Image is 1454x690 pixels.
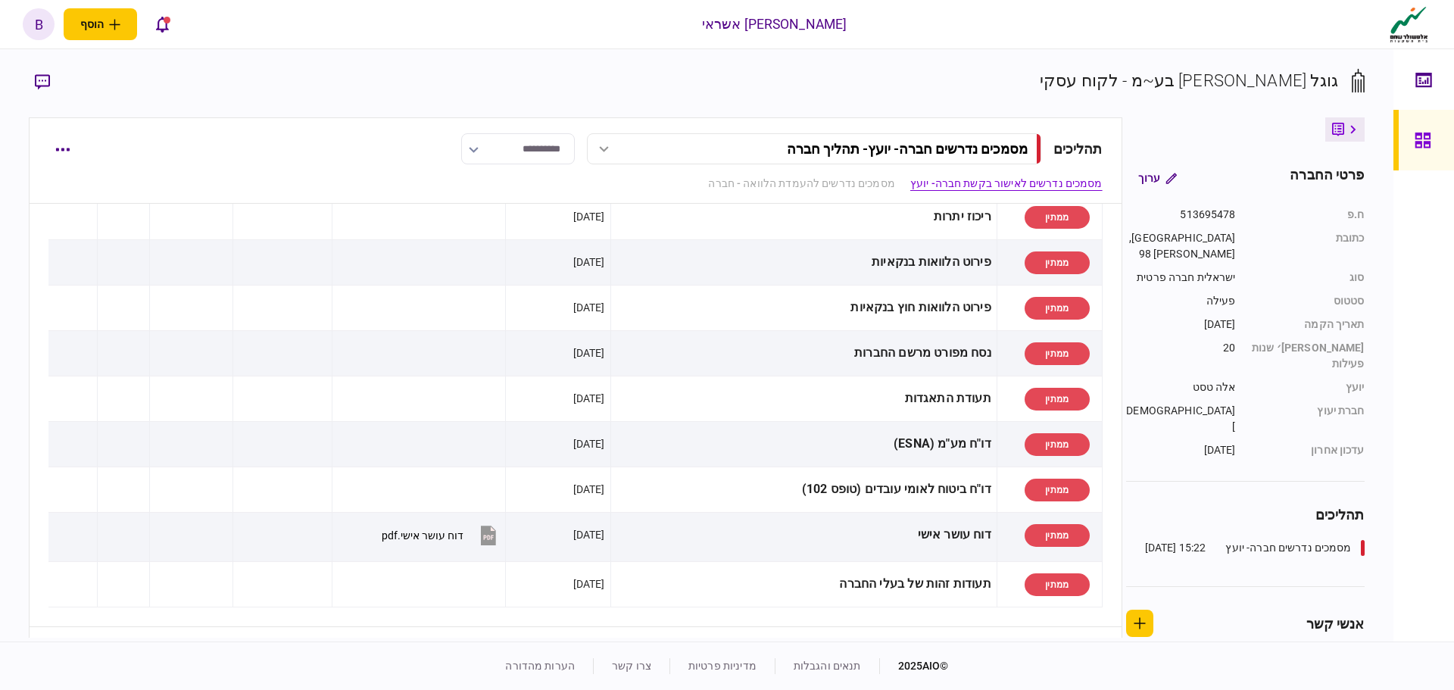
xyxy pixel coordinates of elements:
[1126,293,1236,309] div: פעילה
[787,141,1028,157] div: מסמכים נדרשים חברה- יועץ - תהליך חברה
[616,567,991,601] div: תעודות זהות של בעלי החברה
[1251,230,1365,262] div: כתובת
[1025,524,1090,547] div: ממתין
[612,660,651,672] a: צרו קשר
[573,527,605,542] div: [DATE]
[587,133,1041,164] button: מסמכים נדרשים חברה- יועץ- תהליך חברה
[616,473,991,507] div: דו"ח ביטוח לאומי עובדים (טופס 102)
[1251,379,1365,395] div: יועץ
[616,200,991,234] div: ריכוז יתרות
[1126,403,1236,435] div: [DEMOGRAPHIC_DATA]
[1126,442,1236,458] div: [DATE]
[688,660,757,672] a: מדיניות פרטיות
[1025,573,1090,596] div: ממתין
[146,8,178,40] button: פתח רשימת התראות
[1025,342,1090,365] div: ממתין
[573,209,605,224] div: [DATE]
[1025,388,1090,411] div: ממתין
[616,336,991,370] div: נסח מפורט מרשם החברות
[616,245,991,279] div: פירוט הלוואות בנקאיות
[573,300,605,315] div: [DATE]
[1025,479,1090,501] div: ממתין
[1126,270,1236,286] div: ישראלית חברה פרטית
[1225,540,1351,556] div: מסמכים נדרשים חברה- יועץ
[1251,442,1365,458] div: עדכון אחרון
[64,8,137,40] button: פתח תפריט להוספת לקוח
[1126,317,1236,333] div: [DATE]
[1025,297,1090,320] div: ממתין
[616,382,991,416] div: תעודת התאגדות
[1306,614,1365,634] div: אנשי קשר
[1251,207,1365,223] div: ח.פ
[1387,5,1431,43] img: client company logo
[1251,270,1365,286] div: סוג
[382,529,463,542] div: דוח עושר אישי.pdf
[573,391,605,406] div: [DATE]
[382,518,500,552] button: דוח עושר אישי.pdf
[1126,230,1236,262] div: [GEOGRAPHIC_DATA], 98 [PERSON_NAME]
[708,176,894,192] a: מסמכים נדרשים להעמדת הלוואה - חברה
[1126,207,1236,223] div: 513695478
[1126,379,1236,395] div: אלה טסט
[910,176,1103,192] a: מסמכים נדרשים לאישור בקשת חברה- יועץ
[616,427,991,461] div: דו"ח מע"מ (ESNA)
[1040,68,1339,93] div: גוגל [PERSON_NAME] בע~מ - לקוח עסקי
[1053,139,1103,159] div: תהליכים
[1126,340,1236,372] div: 20
[616,518,991,552] div: דוח עושר אישי
[505,660,575,672] a: הערות מהדורה
[1251,403,1365,435] div: חברת יעוץ
[1251,340,1365,372] div: [PERSON_NAME]׳ שנות פעילות
[1251,317,1365,333] div: תאריך הקמה
[1251,293,1365,309] div: סטטוס
[1290,164,1364,192] div: פרטי החברה
[573,436,605,451] div: [DATE]
[702,14,847,34] div: [PERSON_NAME] אשראי
[1126,164,1189,192] button: ערוך
[1025,433,1090,456] div: ממתין
[23,8,55,40] button: b
[573,482,605,497] div: [DATE]
[794,660,861,672] a: תנאים והגבלות
[1025,251,1090,274] div: ממתין
[1145,540,1365,556] a: מסמכים נדרשים חברה- יועץ15:22 [DATE]
[573,254,605,270] div: [DATE]
[879,658,949,674] div: © 2025 AIO
[1145,540,1206,556] div: 15:22 [DATE]
[1126,504,1365,525] div: תהליכים
[573,345,605,361] div: [DATE]
[1025,206,1090,229] div: ממתין
[616,291,991,325] div: פירוט הלוואות חוץ בנקאיות
[573,576,605,592] div: [DATE]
